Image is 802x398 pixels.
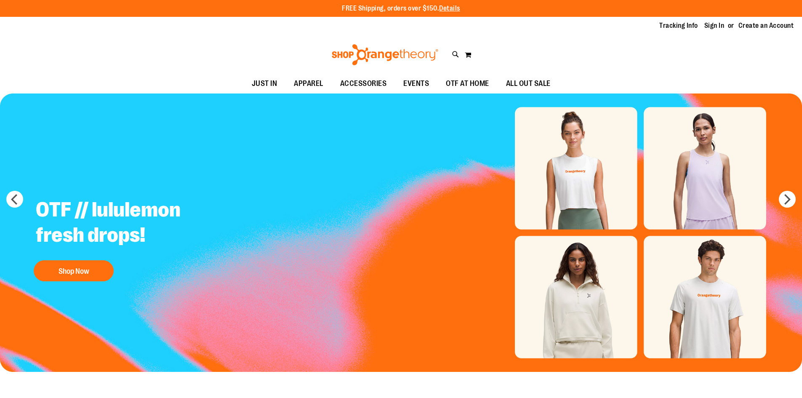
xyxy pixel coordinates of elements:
[659,21,698,30] a: Tracking Info
[779,191,796,208] button: next
[252,74,277,93] span: JUST IN
[704,21,725,30] a: Sign In
[342,4,460,13] p: FREE Shipping, orders over $150.
[340,74,387,93] span: ACCESSORIES
[439,5,460,12] a: Details
[29,191,239,256] h2: OTF // lululemon fresh drops!
[738,21,794,30] a: Create an Account
[6,191,23,208] button: prev
[446,74,489,93] span: OTF AT HOME
[29,191,239,286] a: OTF // lululemon fresh drops! Shop Now
[506,74,551,93] span: ALL OUT SALE
[330,44,440,65] img: Shop Orangetheory
[34,260,114,281] button: Shop Now
[403,74,429,93] span: EVENTS
[294,74,323,93] span: APPAREL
